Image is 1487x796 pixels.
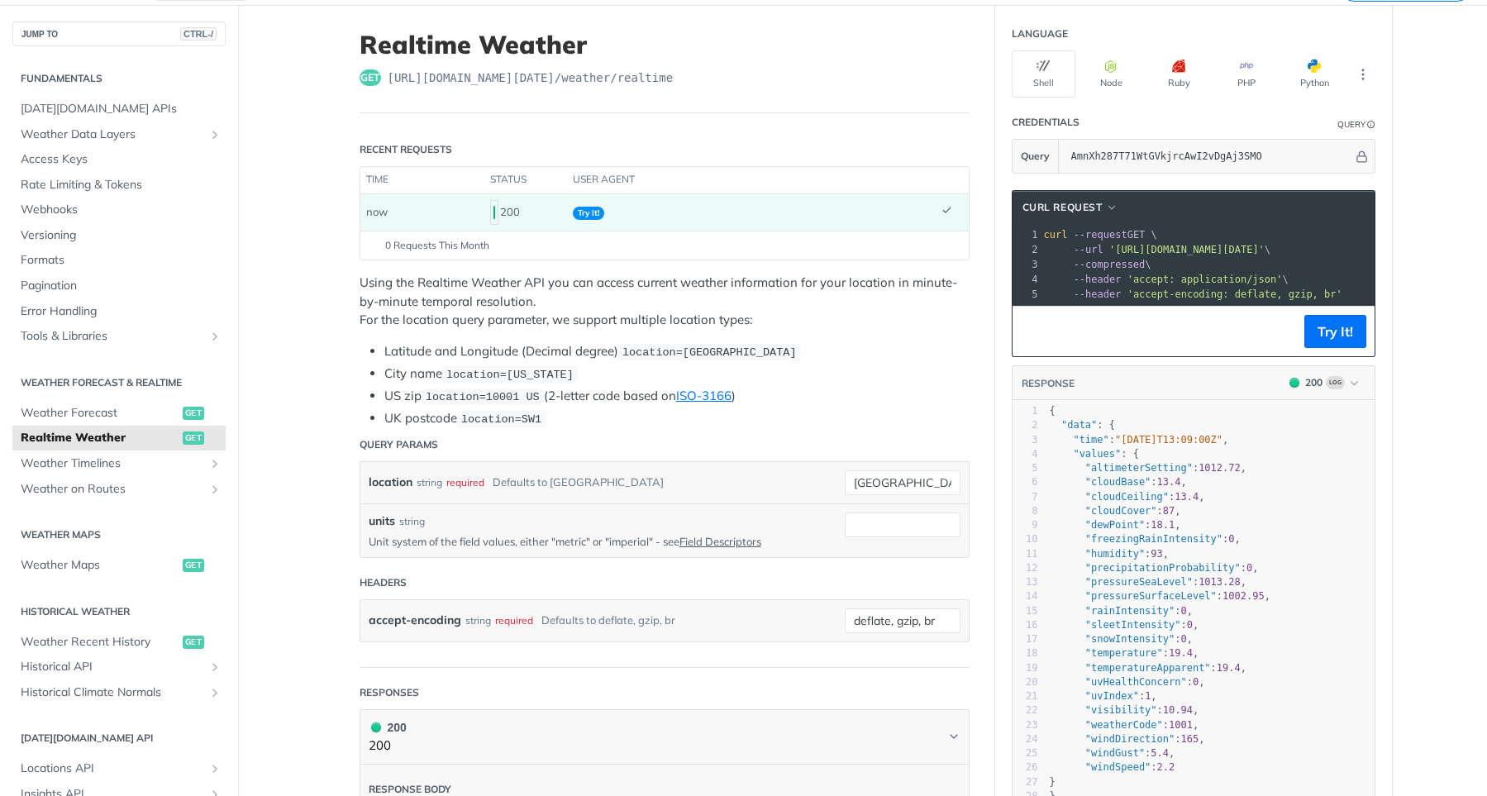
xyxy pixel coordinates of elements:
span: 1001 [1169,719,1193,731]
h2: Fundamentals [12,71,226,86]
div: 23 [1013,718,1038,732]
div: 17 [1013,632,1038,646]
div: Responses [360,685,419,700]
span: "humidity" [1085,548,1145,560]
span: Weather Recent History [21,634,179,651]
div: 2 [1013,242,1041,257]
div: 12 [1013,561,1038,575]
span: \ [1044,244,1271,255]
span: : , [1050,605,1193,617]
span: "time" [1073,434,1108,446]
span: --url [1074,244,1103,255]
th: status [484,167,567,193]
button: RESPONSE [1021,375,1075,392]
svg: Chevron [947,730,960,743]
li: US zip (2-letter code based on ) [384,387,970,406]
span: Weather Data Layers [21,126,204,143]
h2: Weather Forecast & realtime [12,375,226,390]
span: location=SW1 [461,413,541,426]
span: : { [1050,419,1116,431]
div: string [465,608,491,632]
span: 'accept: application/json' [1127,274,1283,285]
span: \ [1044,259,1151,270]
span: "altimeterSetting" [1085,462,1193,474]
span: [DATE][DOMAIN_NAME] APIs [21,101,222,117]
a: Webhooks [12,198,226,222]
span: Weather on Routes [21,481,204,498]
span: --header [1074,274,1122,285]
span: : , [1050,434,1229,446]
span: "weatherCode" [1085,719,1163,731]
span: https://api.tomorrow.io/v4/weather/realtime [388,69,674,86]
span: : , [1050,548,1170,560]
span: location=[US_STATE] [446,369,574,381]
div: 18 [1013,646,1038,660]
span: 1002.95 [1222,590,1265,602]
a: Weather Data LayersShow subpages for Weather Data Layers [12,122,226,147]
button: Copy to clipboard [1021,319,1044,344]
span: "temperature" [1085,647,1163,659]
button: cURL Request [1017,199,1124,216]
span: location=10001 US [426,391,540,403]
button: Show subpages for Weather Timelines [208,457,222,470]
span: : , [1050,633,1193,645]
span: 13.4 [1175,491,1199,503]
label: units [369,512,395,530]
div: 200 [1305,375,1323,390]
h2: Historical Weather [12,604,226,619]
span: 87 [1163,505,1175,517]
span: 1012.72 [1199,462,1241,474]
span: : , [1050,462,1246,474]
span: cURL Request [1022,200,1103,215]
span: Formats [21,252,222,269]
a: Locations APIShow subpages for Locations API [12,756,226,781]
span: Weather Maps [21,557,179,574]
label: location [369,470,412,494]
div: Credentials [1012,115,1080,130]
li: City name [384,365,970,384]
div: Defaults to deflate, gzip, br [541,608,675,632]
a: Realtime Weatherget [12,426,226,450]
a: Tools & LibrariesShow subpages for Tools & Libraries [12,324,226,349]
th: time [360,167,484,193]
button: JUMP TOCTRL-/ [12,21,226,46]
a: Field Descriptors [679,535,761,548]
div: 25 [1013,746,1038,760]
span: : , [1050,491,1205,503]
div: 22 [1013,703,1038,717]
div: Headers [360,575,407,590]
button: PHP [1215,50,1279,98]
div: 13 [1013,575,1038,589]
div: 7 [1013,490,1038,504]
div: 2 [1013,418,1038,432]
span: 165 [1180,733,1199,745]
span: 0 [1187,619,1193,631]
div: Defaults to [GEOGRAPHIC_DATA] [493,470,664,494]
div: 3 [1013,257,1041,272]
span: "data" [1061,419,1097,431]
h1: Realtime Weather [360,30,970,60]
a: Historical Climate NormalsShow subpages for Historical Climate Normals [12,680,226,705]
button: Node [1080,50,1143,98]
span: "rainIntensity" [1085,605,1175,617]
div: Recent Requests [360,142,452,157]
div: 8 [1013,504,1038,518]
button: 200 200200 [369,718,960,755]
span: : , [1050,719,1199,731]
span: "values" [1073,448,1121,460]
div: 200 [369,718,407,736]
li: Latitude and Longitude (Decimal degree) [384,342,970,361]
span: } [1050,776,1056,788]
p: Using the Realtime Weather API you can access current weather information for your location in mi... [360,274,970,330]
div: 5 [1013,287,1041,302]
span: 19.4 [1169,647,1193,659]
span: : , [1050,747,1175,759]
span: : , [1050,590,1270,602]
button: Hide [1353,148,1370,164]
span: 0 [1228,533,1234,545]
button: Show subpages for Weather Data Layers [208,128,222,141]
li: UK postcode [384,409,970,428]
a: Weather Mapsget [12,553,226,578]
span: 2.2 [1157,761,1175,773]
span: "precipitationProbability" [1085,562,1241,574]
